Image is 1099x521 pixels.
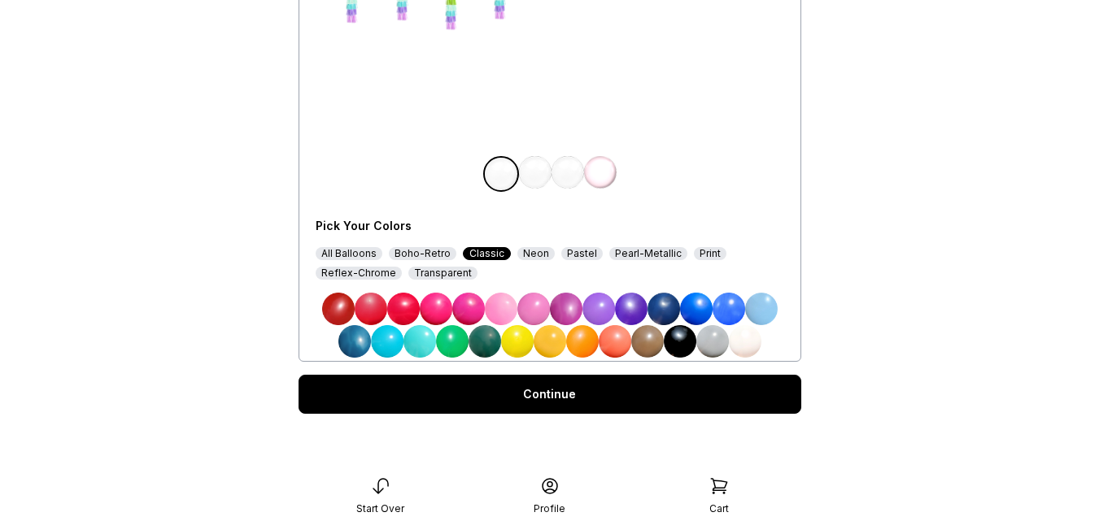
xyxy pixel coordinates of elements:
div: Profile [534,502,565,515]
div: Print [694,247,726,260]
div: Pick Your Colors [316,218,597,234]
div: Neon [517,247,555,260]
div: Cart [709,502,729,515]
div: Transparent [408,267,478,280]
div: Pastel [561,247,603,260]
div: Reflex-Chrome [316,267,402,280]
div: Start Over [356,502,404,515]
div: Pearl-Metallic [609,247,687,260]
a: Continue [299,375,801,414]
div: All Balloons [316,247,382,260]
div: Boho-Retro [389,247,456,260]
div: Classic [463,247,511,260]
